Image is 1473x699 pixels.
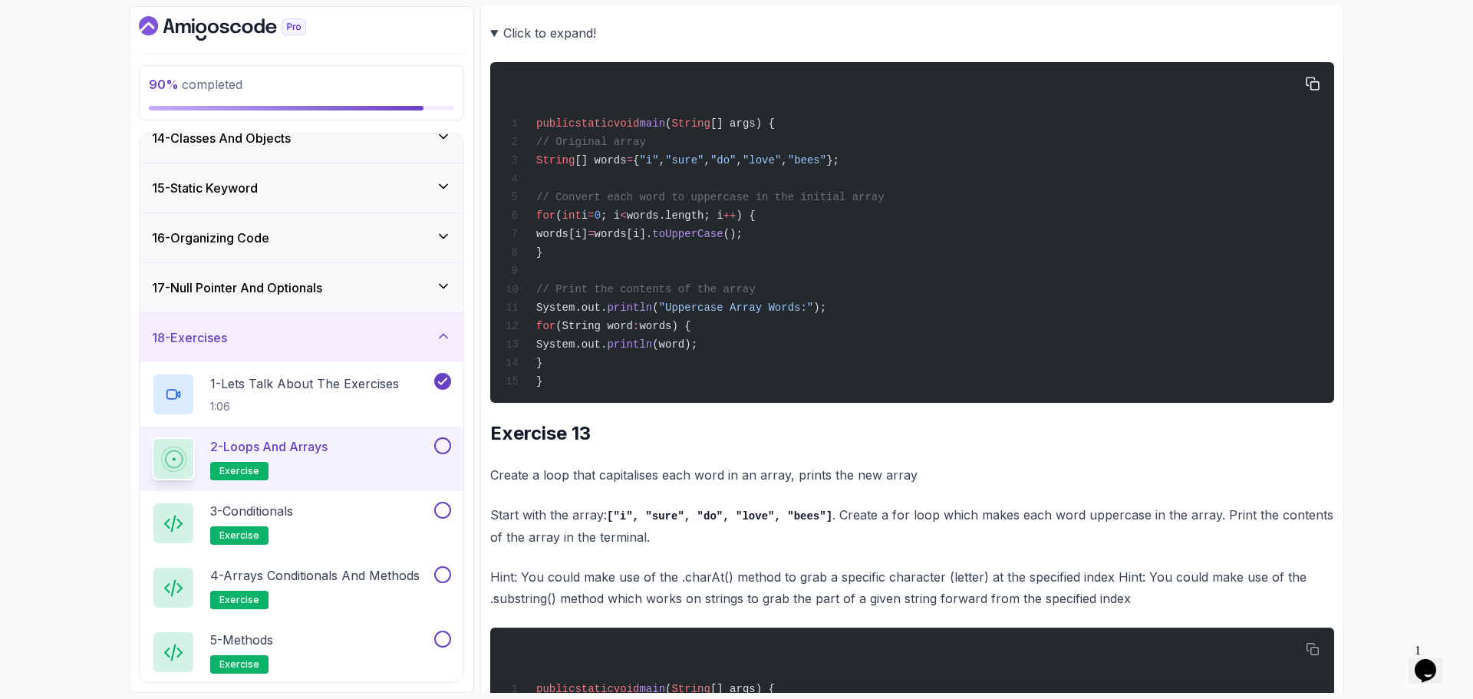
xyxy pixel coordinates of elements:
p: 3 - Conditionals [210,502,293,520]
span: [] words [575,154,626,167]
span: ( [665,683,671,695]
span: String [536,154,575,167]
button: 17-Null Pointer And Optionals [140,263,463,312]
span: i [582,209,588,222]
span: (String word [555,320,633,332]
p: 1 - Lets Talk About The Exercises [210,374,399,393]
span: // Original array [536,136,646,148]
p: 4 - Arrays Conditionals and Methods [210,566,420,585]
span: words.length; i [627,209,723,222]
p: 5 - Methods [210,631,273,649]
span: words) { [639,320,690,332]
span: ); [813,302,826,314]
span: words[i]. [595,228,653,240]
span: println [607,338,652,351]
button: 14-Classes And Objects [140,114,463,163]
span: println [607,302,652,314]
p: 1:06 [210,399,399,414]
a: Dashboard [139,16,341,41]
p: Start with the array: . Create a for loop which makes each word uppercase in the array. Print the... [490,504,1334,548]
span: exercise [219,658,259,671]
span: void [614,683,640,695]
span: toUpperCase [652,228,723,240]
span: words[i] [536,228,588,240]
span: exercise [219,529,259,542]
span: public [536,683,575,695]
span: (); [723,228,743,240]
span: // Convert each word to uppercase in the initial array [536,191,885,203]
span: { [633,154,639,167]
span: int [562,209,582,222]
button: 15-Static Keyword [140,163,463,213]
span: , [781,154,787,167]
span: "sure" [665,154,704,167]
span: ) { [736,209,756,222]
span: ; i [601,209,620,222]
span: void [614,117,640,130]
h2: Exercise 13 [490,421,1334,446]
h3: 15 - Static Keyword [152,179,258,197]
span: = [627,154,633,167]
p: Create a loop that capitalises each word in an array, prints the new array [490,464,1334,486]
span: "love" [743,154,781,167]
span: completed [149,77,242,92]
span: exercise [219,594,259,606]
span: exercise [219,465,259,477]
span: 90 % [149,77,179,92]
span: "Uppercase Array Words:" [659,302,814,314]
span: ++ [723,209,736,222]
span: [] args) { [710,683,775,695]
span: ( [652,302,658,314]
span: : [633,320,639,332]
span: "do" [710,154,736,167]
span: 0 [595,209,601,222]
span: String [671,117,710,130]
button: 5-Methodsexercise [152,631,451,674]
span: // Print the contents of the array [536,283,756,295]
span: for [536,320,555,332]
code: ["i", "sure", "do", "love", "bees"] [607,510,832,523]
span: static [575,117,613,130]
span: ( [665,117,671,130]
span: "i" [639,154,658,167]
span: for [536,209,555,222]
button: 4-Arrays Conditionals and Methodsexercise [152,566,451,609]
p: Hint: You could make use of the .charAt() method to grab a specific character (letter) at the spe... [490,566,1334,609]
span: = [588,228,594,240]
span: , [659,154,665,167]
button: 3-Conditionalsexercise [152,502,451,545]
span: String [671,683,710,695]
span: main [639,117,665,130]
span: } [536,246,542,259]
span: static [575,683,613,695]
span: public [536,117,575,130]
span: , [736,154,743,167]
span: System.out. [536,302,607,314]
span: } [536,375,542,387]
span: } [536,357,542,369]
span: System.out. [536,338,607,351]
span: [] args) { [710,117,775,130]
h3: 16 - Organizing Code [152,229,269,247]
h3: 17 - Null Pointer And Optionals [152,279,322,297]
span: }; [826,154,839,167]
span: main [639,683,665,695]
h3: 18 - Exercises [152,328,227,347]
span: (word); [652,338,697,351]
span: ( [555,209,562,222]
iframe: chat widget [1409,638,1458,684]
span: < [620,209,626,222]
button: 18-Exercises [140,313,463,362]
button: 2-Loops and Arraysexercise [152,437,451,480]
span: "bees" [788,154,826,167]
p: 2 - Loops and Arrays [210,437,328,456]
span: , [704,154,710,167]
span: = [588,209,594,222]
h3: 14 - Classes And Objects [152,129,291,147]
button: 1-Lets Talk About The Exercises1:06 [152,373,451,416]
summary: Click to expand! [490,22,1334,44]
button: 16-Organizing Code [140,213,463,262]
